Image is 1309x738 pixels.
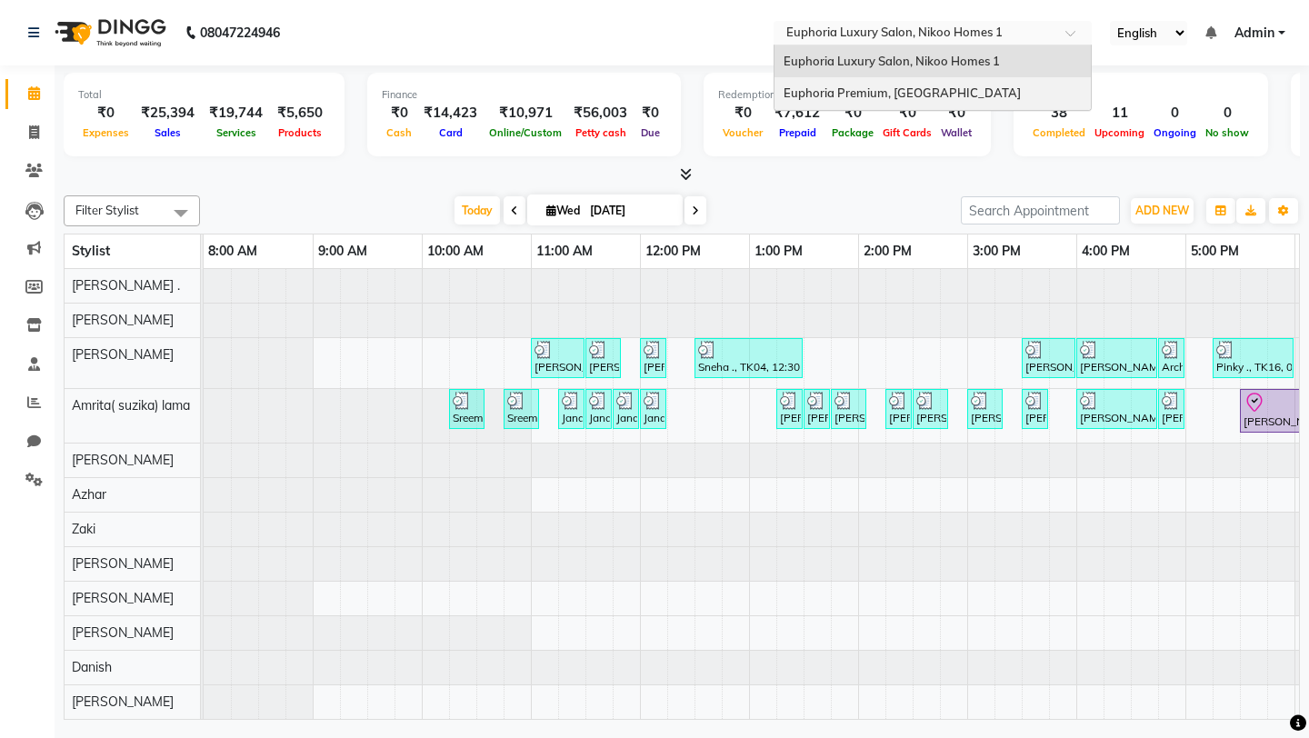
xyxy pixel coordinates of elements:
span: [PERSON_NAME] . [72,277,180,294]
span: [PERSON_NAME] [72,624,174,641]
div: Redemption [718,87,976,103]
div: [PERSON_NAME] ., TK03, 03:00 PM-03:20 PM, EL-Eyebrows Threading [969,392,1001,426]
span: [PERSON_NAME] [72,312,174,328]
span: Admin [1234,24,1274,43]
span: [PERSON_NAME] [72,452,174,468]
span: Completed [1028,126,1090,139]
div: ₹5,650 [270,103,330,124]
div: Archana ., TK21, 04:45 PM-04:50 PM, EL-Eyebrows Threading [1160,341,1183,375]
div: ₹0 [827,103,878,124]
span: [PERSON_NAME] [72,555,174,572]
span: Upcoming [1090,126,1149,139]
div: ₹0 [878,103,936,124]
span: Prepaid [774,126,821,139]
div: [PERSON_NAME] moved out, TK11, 01:45 PM-02:05 PM, EL-Forehead Threading [833,392,864,426]
a: 11:00 AM [532,238,597,264]
input: Search Appointment [961,196,1120,224]
div: [PERSON_NAME] ., TK14, 04:00 PM-04:45 PM, EL-Express Pedi [1078,341,1155,375]
span: Expenses [78,126,134,139]
img: logo [46,7,171,58]
a: 4:00 PM [1077,238,1134,264]
div: 11 [1090,103,1149,124]
input: 2025-09-03 [585,197,675,224]
div: [PERSON_NAME] ., TK14, 03:30 PM-03:35 PM, EP-Under Arms Intimate [1024,392,1046,426]
span: Due [636,126,664,139]
div: Janani ., TK01, 11:45 AM-11:50 AM, EP-Under Arms Intimate [615,392,637,426]
ng-dropdown-panel: Options list [774,45,1092,111]
div: 0 [1201,103,1254,124]
span: ADD NEW [1135,204,1189,217]
div: Sreemoyee ., TK20, 10:45 AM-11:05 AM, EL-Eyebrows Threading [505,392,537,426]
span: Petty cash [571,126,631,139]
span: Wed [542,204,585,217]
div: [PERSON_NAME] ., TK14, 04:00 PM-04:45 PM, EP-[PERSON_NAME] [1078,392,1155,426]
a: 9:00 AM [314,238,372,264]
span: Amrita( suzika) lama [72,397,190,414]
div: Janani ., TK01, 11:30 AM-11:35 AM, EP-Half Legs Catridge Wax [587,392,610,426]
span: Euphoria Luxury Salon, Nikoo Homes 1 [784,54,1000,68]
span: Cash [382,126,416,139]
div: ₹0 [635,103,666,124]
div: [PERSON_NAME] ., TK14, 04:45 PM-04:50 PM, EP-Half Legs Cream Wax [1160,392,1183,426]
a: 1:00 PM [750,238,807,264]
div: 0 [1149,103,1201,124]
a: 5:00 PM [1186,238,1244,264]
div: Appointment [1028,87,1254,103]
div: ₹0 [78,103,134,124]
span: Stylist [72,243,110,259]
div: ₹19,744 [202,103,270,124]
div: [PERSON_NAME] ., TK14, 03:30 PM-04:00 PM, EP-Foot Massage (30 Mins) [1024,341,1074,375]
span: Package [827,126,878,139]
b: 08047224946 [200,7,280,58]
span: Today [455,196,500,224]
span: [PERSON_NAME] [72,590,174,606]
span: [PERSON_NAME] [72,693,174,710]
span: Zaki [72,521,95,537]
div: ₹14,423 [416,103,485,124]
span: Euphoria Premium, [GEOGRAPHIC_DATA] [784,85,1021,100]
div: [PERSON_NAME] ., TK02, 11:30 AM-11:50 AM, EP-Face & Neck Bleach/Detan [587,341,619,375]
span: Voucher [718,126,767,139]
div: [PERSON_NAME] ., TK10, 01:15 PM-01:20 PM, EL-Eyebrows Threading [778,392,801,426]
div: Finance [382,87,666,103]
span: Wallet [936,126,976,139]
span: Azhar [72,486,106,503]
span: Filter Stylist [75,203,139,217]
div: ₹0 [382,103,416,124]
div: Pinky ., TK16, 05:15 PM-06:00 PM, EP-[PERSON_NAME] [1214,341,1292,375]
a: 8:00 AM [204,238,262,264]
div: [PERSON_NAME] moved out, TK11, 02:15 PM-02:20 PM, EL-Eyebrows Threading [887,392,910,426]
div: Janani ., TK01, 11:15 AM-11:20 AM, EP-Full Arms Catridge Wax [560,392,583,426]
div: Sreemoyee ., TK20, 10:15 AM-10:35 AM, EL-Upperlip Threading [451,392,483,426]
div: Total [78,87,330,103]
div: [PERSON_NAME] ., TK02, 12:00 PM-12:15 PM, EP-Artistic Cut - Senior Stylist [642,341,664,375]
span: Services [212,126,261,139]
div: ₹0 [936,103,976,124]
div: 38 [1028,103,1090,124]
div: ₹7,612 [767,103,827,124]
span: Gift Cards [878,126,936,139]
span: Sales [150,126,185,139]
a: 12:00 PM [641,238,705,264]
span: Ongoing [1149,126,1201,139]
div: Janani ., TK01, 12:00 PM-12:05 PM, EP-Tefiti Coffee Pedi [642,392,664,426]
a: 2:00 PM [859,238,916,264]
a: 3:00 PM [968,238,1025,264]
div: Sneha ., TK04, 12:30 PM-01:30 PM, EP-Aroma Massage (Aroma Oil) 45+15 [696,341,801,375]
span: Online/Custom [485,126,566,139]
span: No show [1201,126,1254,139]
button: ADD NEW [1131,198,1194,224]
div: [PERSON_NAME] ., TK10, 01:30 PM-01:35 PM, EL-Upperlip Threading [805,392,828,426]
span: [PERSON_NAME] [72,346,174,363]
div: [PERSON_NAME] moved out, TK11, 02:30 PM-02:50 PM, EL-Upperlip Threading [914,392,946,426]
span: Products [274,126,326,139]
div: ₹10,971 [485,103,566,124]
div: [PERSON_NAME] ., TK02, 11:00 AM-11:30 AM, EP-Instant Clean-Up [533,341,583,375]
div: ₹0 [718,103,767,124]
div: ₹56,003 [566,103,635,124]
span: Danish [72,659,112,675]
a: 10:00 AM [423,238,488,264]
span: Card [435,126,467,139]
div: ₹25,394 [134,103,202,124]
